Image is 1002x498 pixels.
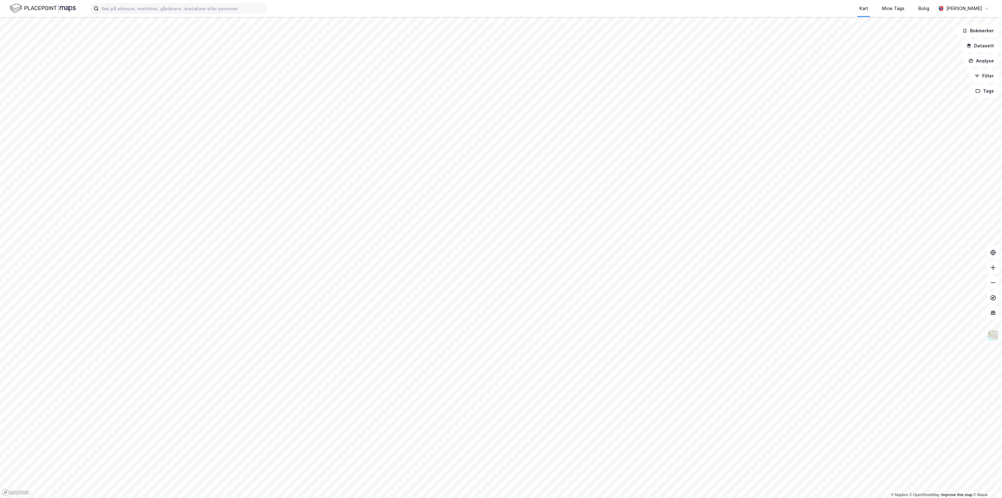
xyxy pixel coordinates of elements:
[918,5,929,12] div: Bolig
[99,4,266,13] input: Søk på adresse, matrikkel, gårdeiere, leietakere eller personer
[971,468,1002,498] iframe: Chat Widget
[946,5,982,12] div: [PERSON_NAME]
[10,3,76,14] img: logo.f888ab2527a4732fd821a326f86c7f29.svg
[859,5,868,12] div: Kart
[882,5,905,12] div: Mine Tags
